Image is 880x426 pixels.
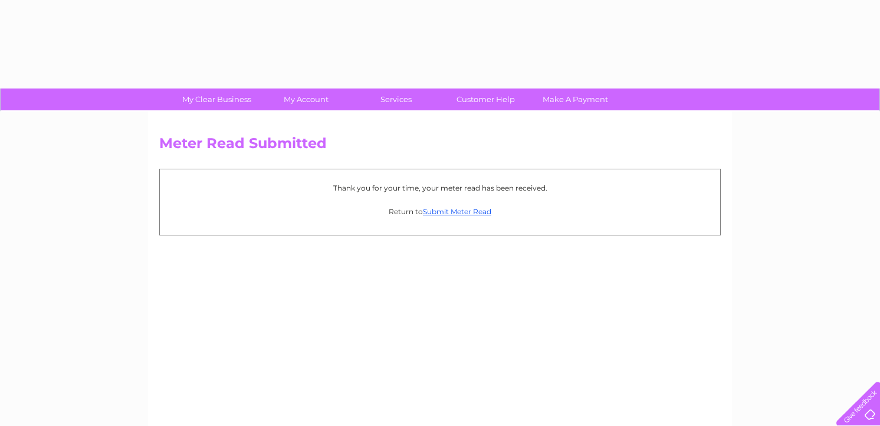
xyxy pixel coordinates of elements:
a: Submit Meter Read [423,207,491,216]
a: Make A Payment [527,89,624,110]
h2: Meter Read Submitted [159,135,721,158]
a: My Clear Business [168,89,265,110]
a: Customer Help [437,89,534,110]
p: Return to [166,206,714,217]
a: My Account [258,89,355,110]
a: Services [347,89,445,110]
p: Thank you for your time, your meter read has been received. [166,182,714,194]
